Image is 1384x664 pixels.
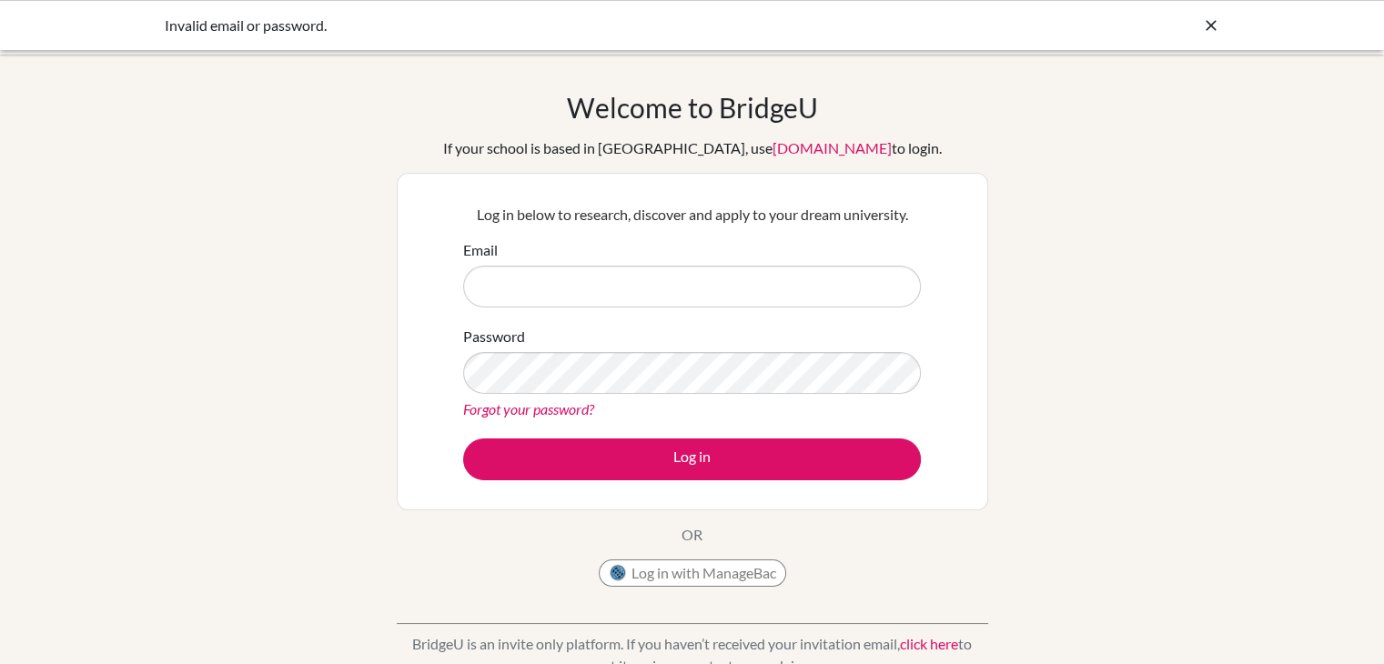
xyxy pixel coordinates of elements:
label: Email [463,239,498,261]
button: Log in with ManageBac [599,559,786,587]
label: Password [463,326,525,347]
div: Invalid email or password. [165,15,947,36]
a: Forgot your password? [463,400,594,418]
p: OR [682,524,702,546]
button: Log in [463,438,921,480]
h1: Welcome to BridgeU [567,91,818,124]
a: [DOMAIN_NAME] [773,139,892,156]
p: Log in below to research, discover and apply to your dream university. [463,204,921,226]
div: If your school is based in [GEOGRAPHIC_DATA], use to login. [443,137,942,159]
a: click here [900,635,958,652]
